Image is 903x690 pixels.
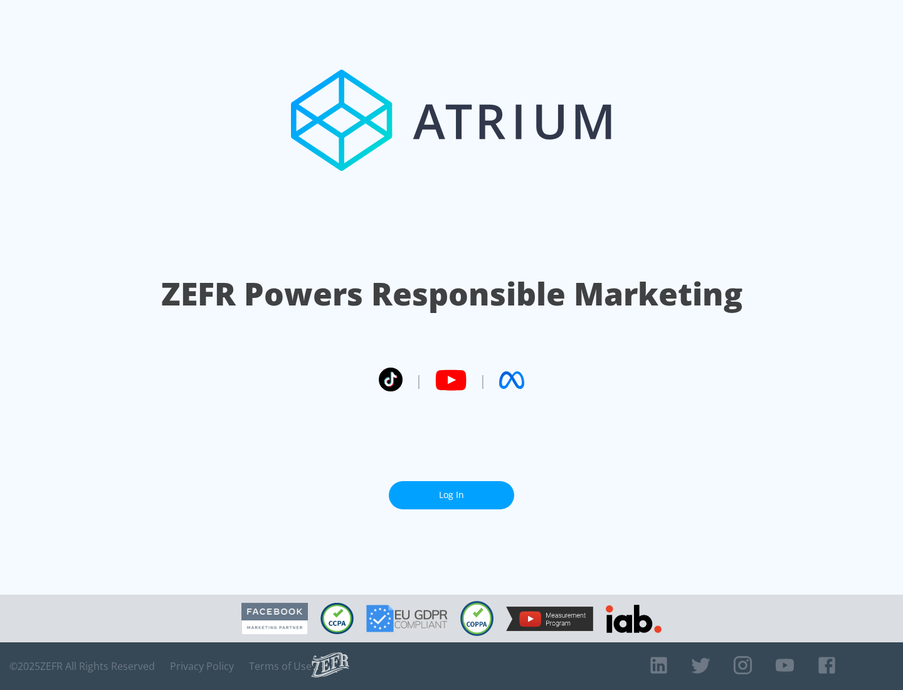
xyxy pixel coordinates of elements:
img: IAB [606,605,662,633]
img: COPPA Compliant [460,601,494,636]
img: GDPR Compliant [366,605,448,632]
img: YouTube Measurement Program [506,607,593,631]
span: | [479,371,487,390]
img: CCPA Compliant [320,603,354,634]
a: Privacy Policy [170,660,234,672]
h1: ZEFR Powers Responsible Marketing [161,272,742,316]
span: | [415,371,423,390]
a: Terms of Use [249,660,312,672]
img: Facebook Marketing Partner [241,603,308,635]
a: Log In [389,481,514,509]
span: © 2025 ZEFR All Rights Reserved [9,660,155,672]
